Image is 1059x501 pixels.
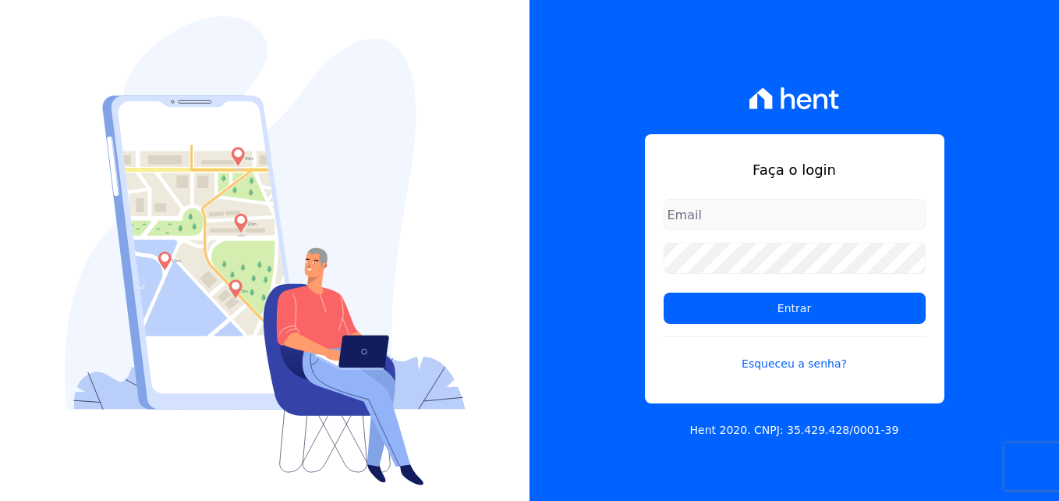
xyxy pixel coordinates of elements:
[690,422,899,439] p: Hent 2020. CNPJ: 35.429.428/0001-39
[65,16,466,485] img: Login
[664,336,926,372] a: Esqueceu a senha?
[664,199,926,230] input: Email
[664,159,926,180] h1: Faça o login
[664,293,926,324] input: Entrar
